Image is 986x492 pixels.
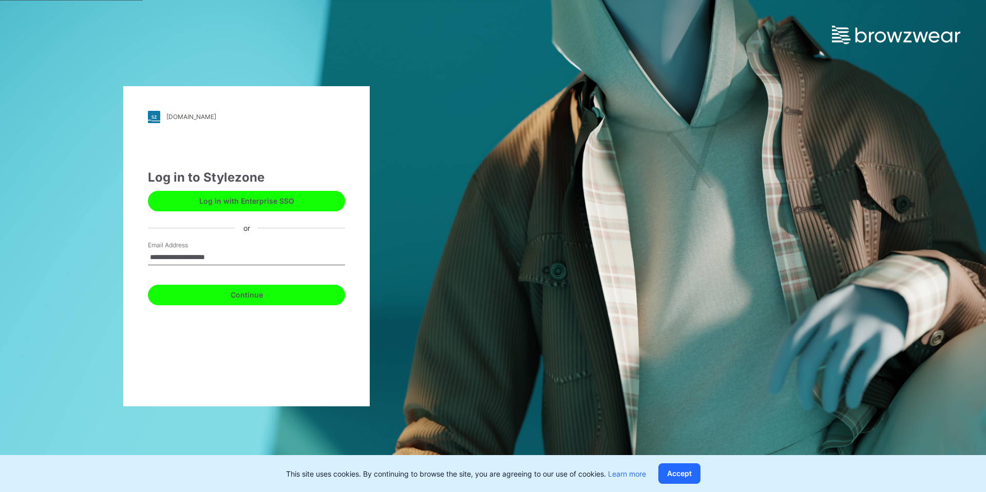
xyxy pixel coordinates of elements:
[658,463,700,484] button: Accept
[148,168,345,187] div: Log in to Stylezone
[832,26,960,44] img: browzwear-logo.e42bd6dac1945053ebaf764b6aa21510.svg
[148,241,220,250] label: Email Address
[148,111,345,123] a: [DOMAIN_NAME]
[148,111,160,123] img: stylezone-logo.562084cfcfab977791bfbf7441f1a819.svg
[235,223,258,233] div: or
[148,191,345,211] button: Log in with Enterprise SSO
[608,469,646,478] a: Learn more
[148,285,345,305] button: Continue
[166,113,216,121] div: [DOMAIN_NAME]
[286,468,646,479] p: This site uses cookies. By continuing to browse the site, you are agreeing to our use of cookies.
